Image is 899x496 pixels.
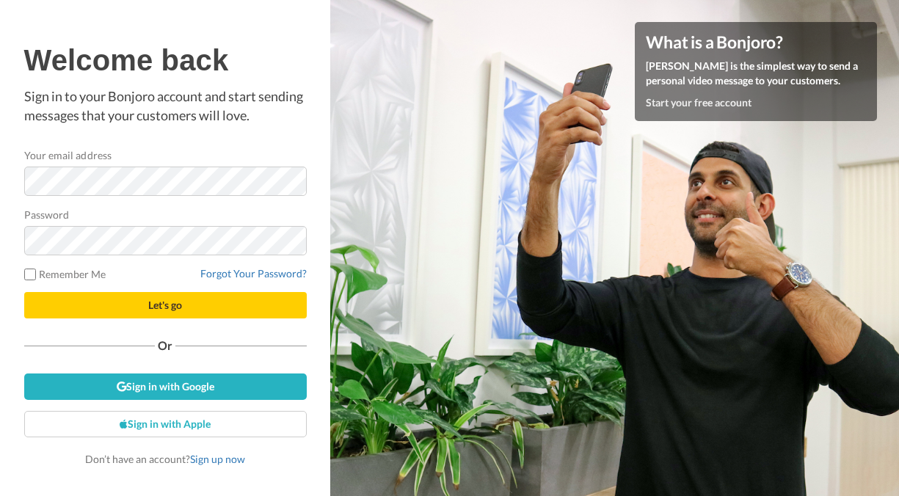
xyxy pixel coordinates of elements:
a: Forgot Your Password? [200,267,307,280]
h4: What is a Bonjoro? [646,33,866,51]
p: Sign in to your Bonjoro account and start sending messages that your customers will love. [24,87,307,125]
label: Your email address [24,147,112,163]
p: [PERSON_NAME] is the simplest way to send a personal video message to your customers. [646,59,866,88]
span: Let's go [148,299,182,311]
a: Sign in with Google [24,373,307,400]
span: Don’t have an account? [85,453,245,465]
h1: Welcome back [24,44,307,76]
a: Sign in with Apple [24,411,307,437]
input: Remember Me [24,269,36,280]
span: Or [155,340,175,351]
a: Sign up now [190,453,245,465]
button: Let's go [24,292,307,318]
label: Remember Me [24,266,106,282]
a: Start your free account [646,96,751,109]
label: Password [24,207,70,222]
